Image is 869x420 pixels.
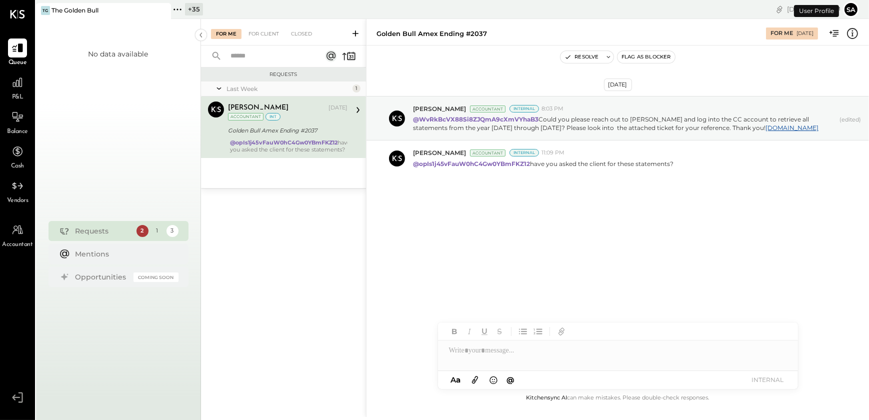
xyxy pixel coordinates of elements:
div: [DATE] [604,78,632,91]
button: Italic [463,325,476,338]
div: [PERSON_NAME] [228,103,288,113]
div: Opportunities [75,272,128,282]
div: [DATE] [796,30,813,37]
div: User Profile [794,5,839,17]
div: copy link [774,4,784,14]
div: have you asked the client for these statements? [230,139,350,153]
span: (edited) [839,116,861,132]
span: a [456,375,460,384]
button: Flag as Blocker [617,51,675,63]
button: Sa [843,1,859,17]
div: TG [41,6,50,15]
div: Internal [509,105,539,112]
div: 1 [151,225,163,237]
button: Add URL [555,325,568,338]
span: 11:09 PM [541,149,564,157]
div: For Me [770,29,793,37]
div: int [265,113,280,120]
button: Underline [478,325,491,338]
div: 2 [136,225,148,237]
div: Closed [286,29,317,39]
button: @ [503,373,517,386]
div: Accountant [470,105,505,112]
a: Cash [0,142,34,171]
div: Coming Soon [133,272,178,282]
div: [DATE] [328,104,347,112]
div: For Client [243,29,284,39]
div: Requests [206,71,361,78]
div: Internal [509,149,539,156]
strong: @opIs1j45vFauW0hC4Gw0YBmFKZ12 [230,139,337,146]
div: 1 [352,84,360,92]
span: Balance [7,127,28,136]
p: have you asked the client for these statements? [413,159,673,168]
a: Vendors [0,176,34,205]
a: Balance [0,107,34,136]
span: @ [506,375,514,384]
button: Ordered List [531,325,544,338]
button: Unordered List [516,325,529,338]
span: 8:03 PM [541,105,563,113]
strong: @opIs1j45vFauW0hC4Gw0YBmFKZ12 [413,160,530,167]
span: P&L [12,93,23,102]
div: 3 [166,225,178,237]
span: [PERSON_NAME] [413,148,466,157]
span: Accountant [2,240,33,249]
button: Strikethrough [493,325,506,338]
div: Golden Bull Amex Ending #2037 [376,29,487,38]
a: [DOMAIN_NAME] [765,124,818,131]
div: Last Week [226,84,350,93]
div: For Me [211,29,241,39]
span: [PERSON_NAME] [413,104,466,113]
button: INTERNAL [748,373,788,386]
button: Bold [448,325,461,338]
a: Queue [0,38,34,67]
strong: @WvRkBcVX88Si8ZJQmA9cXmVYhaB3 [413,115,538,123]
div: The Golden Bull [51,6,98,14]
div: Accountant [228,113,263,120]
span: Queue [8,58,27,67]
div: Mentions [75,249,173,259]
button: Resolve [560,51,602,63]
a: Accountant [0,220,34,249]
div: Requests [75,226,131,236]
div: Golden Bull Amex Ending #2037 [228,125,344,135]
div: Accountant [470,149,505,156]
p: Could you please reach out to [PERSON_NAME] and log into the CC account to retrieve all statement... [413,115,835,132]
div: + 35 [185,3,203,15]
a: P&L [0,73,34,102]
button: Aa [448,374,464,385]
div: No data available [88,49,148,59]
span: Vendors [7,196,28,205]
div: [DATE] [787,4,840,14]
span: Cash [11,162,24,171]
